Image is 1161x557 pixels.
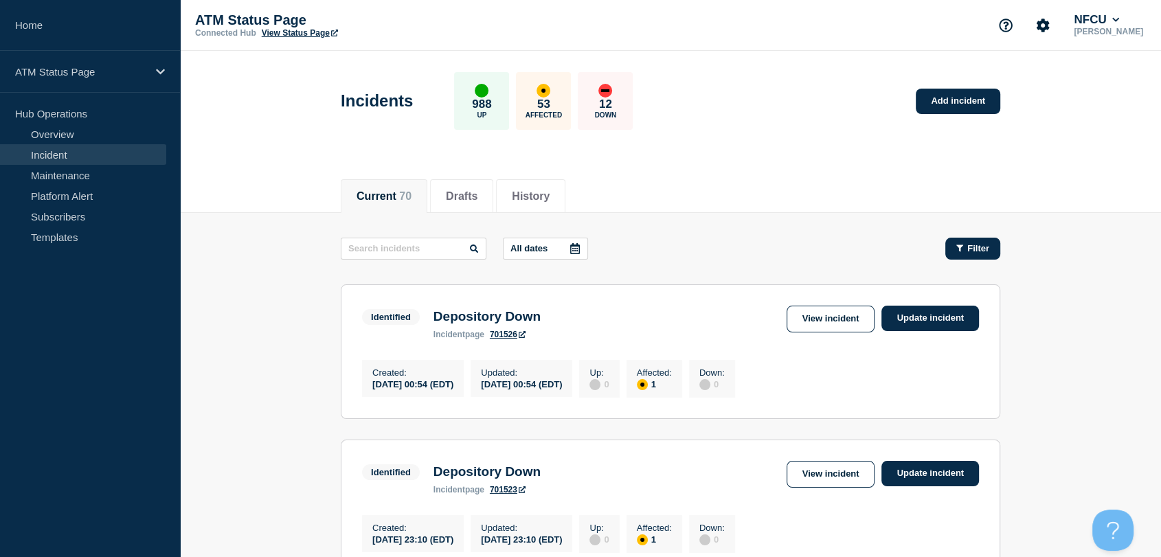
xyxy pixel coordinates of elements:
[433,485,465,495] span: incident
[589,367,609,378] p: Up :
[526,111,562,119] p: Affected
[195,28,256,38] p: Connected Hub
[699,533,725,545] div: 0
[699,378,725,390] div: 0
[481,523,562,533] p: Updated :
[15,66,147,78] p: ATM Status Page
[433,309,541,324] h3: Depository Down
[481,367,562,378] p: Updated :
[589,523,609,533] p: Up :
[637,367,672,378] p: Affected :
[537,84,550,98] div: affected
[372,523,453,533] p: Created :
[637,534,648,545] div: affected
[433,330,484,339] p: page
[637,378,672,390] div: 1
[472,98,491,111] p: 988
[446,190,477,203] button: Drafts
[503,238,588,260] button: All dates
[637,379,648,390] div: affected
[595,111,617,119] p: Down
[589,533,609,545] div: 0
[490,485,526,495] a: 701523
[490,330,526,339] a: 701526
[787,461,875,488] a: View incident
[881,306,979,331] a: Update incident
[512,190,550,203] button: History
[589,378,609,390] div: 0
[433,485,484,495] p: page
[598,84,612,98] div: down
[699,523,725,533] p: Down :
[262,28,338,38] a: View Status Page
[510,243,548,253] p: All dates
[699,367,725,378] p: Down :
[362,309,420,325] span: Identified
[967,243,989,253] span: Filter
[357,190,412,203] button: Current 70
[699,534,710,545] div: disabled
[599,98,612,111] p: 12
[362,464,420,480] span: Identified
[481,378,562,389] div: [DATE] 00:54 (EDT)
[372,367,453,378] p: Created :
[881,461,979,486] a: Update incident
[341,91,413,111] h1: Incidents
[1071,13,1122,27] button: NFCU
[787,306,875,332] a: View incident
[433,464,541,479] h3: Depository Down
[433,330,465,339] span: incident
[589,534,600,545] div: disabled
[991,11,1020,40] button: Support
[1092,510,1134,551] iframe: Help Scout Beacon - Open
[341,238,486,260] input: Search incidents
[195,12,470,28] p: ATM Status Page
[1071,27,1146,36] p: [PERSON_NAME]
[399,190,412,202] span: 70
[477,111,486,119] p: Up
[945,238,1000,260] button: Filter
[475,84,488,98] div: up
[699,379,710,390] div: disabled
[372,378,453,389] div: [DATE] 00:54 (EDT)
[372,533,453,545] div: [DATE] 23:10 (EDT)
[1028,11,1057,40] button: Account settings
[589,379,600,390] div: disabled
[637,533,672,545] div: 1
[481,533,562,545] div: [DATE] 23:10 (EDT)
[637,523,672,533] p: Affected :
[537,98,550,111] p: 53
[916,89,1000,114] a: Add incident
